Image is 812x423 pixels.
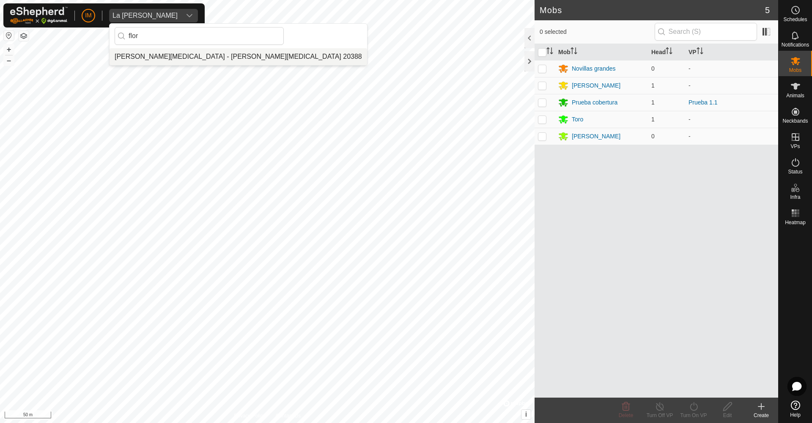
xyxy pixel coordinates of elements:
[790,412,801,418] span: Help
[234,412,266,420] a: Privacy Policy
[4,44,14,55] button: +
[4,55,14,66] button: –
[572,98,617,107] div: Prueba cobertura
[790,195,800,200] span: Infra
[685,77,778,94] td: -
[789,68,801,73] span: Mobs
[765,4,770,16] span: 5
[572,81,620,90] div: [PERSON_NAME]
[685,128,778,145] td: -
[19,31,29,41] button: Map Layers
[651,133,655,140] span: 0
[782,42,809,47] span: Notifications
[555,44,648,60] th: Mob
[110,48,367,65] li: Macarena Flor Rapado Laso 20388
[677,412,710,419] div: Turn On VP
[109,9,181,22] span: La Blaqueria
[643,412,677,419] div: Turn Off VP
[788,169,802,174] span: Status
[651,99,655,106] span: 1
[689,99,718,106] a: Prueba 1.1
[783,17,807,22] span: Schedules
[521,410,531,419] button: i
[572,115,583,124] div: Toro
[619,412,634,418] span: Delete
[571,49,577,55] p-sorticon: Activate to sort
[782,118,808,124] span: Neckbands
[572,132,620,141] div: [PERSON_NAME]
[546,49,553,55] p-sorticon: Activate to sort
[655,23,757,41] input: Search (S)
[779,397,812,421] a: Help
[786,93,804,98] span: Animals
[540,27,655,36] span: 0 selected
[785,220,806,225] span: Heatmap
[651,82,655,89] span: 1
[648,44,685,60] th: Head
[685,111,778,128] td: -
[572,64,616,73] div: Novillas grandes
[666,49,672,55] p-sorticon: Activate to sort
[540,5,765,15] h2: Mobs
[10,7,68,24] img: Gallagher Logo
[685,60,778,77] td: -
[112,12,178,19] div: La [PERSON_NAME]
[697,49,703,55] p-sorticon: Activate to sort
[651,116,655,123] span: 1
[85,11,92,20] span: IM
[744,412,778,419] div: Create
[790,144,800,149] span: VPs
[181,9,198,22] div: dropdown trigger
[685,44,778,60] th: VP
[651,65,655,72] span: 0
[710,412,744,419] div: Edit
[4,30,14,41] button: Reset Map
[115,52,362,62] div: [PERSON_NAME][MEDICAL_DATA] - [PERSON_NAME][MEDICAL_DATA] 20388
[276,412,301,420] a: Contact Us
[110,48,367,65] ul: Option List
[115,27,284,45] input: Search by region, country, company or property
[525,411,527,418] span: i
